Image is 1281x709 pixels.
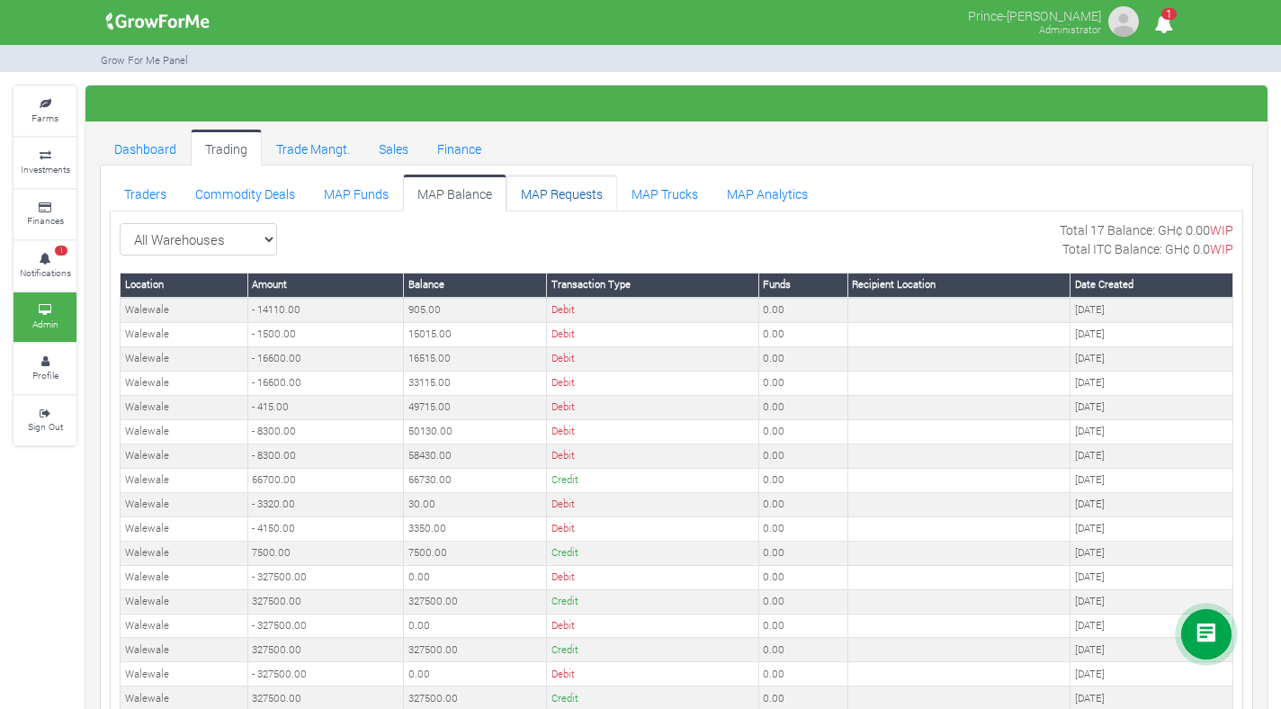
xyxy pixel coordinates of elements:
span: 1 [1161,8,1177,20]
small: Farms [31,112,58,124]
td: Walewale [121,444,248,468]
td: 0.00 [758,614,847,638]
td: 0.00 [758,419,847,444]
p: Total ITC Balance: GH¢ 0.0 [1062,239,1233,258]
td: Walewale [121,541,248,565]
td: 0.00 [758,541,847,565]
td: 0.00 [758,589,847,614]
td: 49715.00 [404,395,547,419]
td: - 327500.00 [247,662,403,687]
td: 0.00 [758,638,847,662]
td: Debit [547,516,759,541]
span: 1 [55,246,67,256]
td: [DATE] [1070,614,1233,638]
small: Admin [32,318,58,330]
td: [DATE] [1070,638,1233,662]
span: WIP [1210,221,1233,238]
td: Credit [547,541,759,565]
img: growforme image [100,4,216,40]
td: Walewale [121,516,248,541]
td: Walewale [121,298,248,322]
td: Debit [547,419,759,444]
td: Walewale [121,395,248,419]
td: Debit [547,346,759,371]
td: Walewale [121,468,248,492]
p: Total 17 Balance: GH¢ 0.00 [1060,220,1233,239]
small: Administrator [1039,22,1101,36]
td: [DATE] [1070,662,1233,687]
a: MAP Balance [403,175,506,211]
td: [DATE] [1070,346,1233,371]
a: Trade Mangt. [262,130,364,166]
td: Debit [547,492,759,516]
td: [DATE] [1070,419,1233,444]
td: [DATE] [1070,516,1233,541]
td: 327500.00 [404,638,547,662]
td: 0.00 [758,468,847,492]
td: Walewale [121,419,248,444]
a: Dashboard [100,130,191,166]
td: 327500.00 [404,589,547,614]
a: Finance [423,130,496,166]
a: 1 [1146,17,1181,34]
td: [DATE] [1070,298,1233,322]
th: Location [121,273,248,297]
td: 905.00 [404,298,547,322]
td: 327500.00 [247,589,403,614]
a: 1 Notifications [13,241,76,291]
td: [DATE] [1070,395,1233,419]
p: Prince-[PERSON_NAME] [968,4,1101,25]
td: 0.00 [758,346,847,371]
td: 0.00 [758,322,847,346]
td: 0.00 [758,516,847,541]
td: Walewale [121,346,248,371]
td: Walewale [121,492,248,516]
td: Debit [547,322,759,346]
a: MAP Analytics [712,175,822,211]
td: [DATE] [1070,565,1233,589]
td: - 327500.00 [247,614,403,638]
td: 66700.00 [247,468,403,492]
td: [DATE] [1070,492,1233,516]
td: 7500.00 [404,541,547,565]
td: 0.00 [404,614,547,638]
span: WIP [1210,240,1233,257]
a: Finances [13,190,76,239]
td: 0.00 [404,565,547,589]
td: 327500.00 [247,638,403,662]
td: 16515.00 [404,346,547,371]
td: 0.00 [758,298,847,322]
td: - 8300.00 [247,444,403,468]
a: Trading [191,130,262,166]
td: 15015.00 [404,322,547,346]
a: Sales [364,130,423,166]
a: Commodity Deals [181,175,309,211]
td: 50130.00 [404,419,547,444]
th: Funds [758,273,847,297]
td: - 4150.00 [247,516,403,541]
td: Credit [547,638,759,662]
td: Debit [547,298,759,322]
small: Finances [27,214,64,227]
td: Walewale [121,638,248,662]
td: Walewale [121,662,248,687]
td: Debit [547,371,759,395]
td: 0.00 [758,371,847,395]
td: 3350.00 [404,516,547,541]
td: 58430.00 [404,444,547,468]
td: 0.00 [758,662,847,687]
td: [DATE] [1070,322,1233,346]
td: Debit [547,444,759,468]
td: - 1500.00 [247,322,403,346]
td: Debit [547,662,759,687]
td: [DATE] [1070,589,1233,614]
th: Balance [404,273,547,297]
td: [DATE] [1070,444,1233,468]
td: 0.00 [758,565,847,589]
a: Traders [110,175,181,211]
td: - 14110.00 [247,298,403,322]
td: - 8300.00 [247,419,403,444]
td: [DATE] [1070,541,1233,565]
td: Walewale [121,614,248,638]
td: Debit [547,614,759,638]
